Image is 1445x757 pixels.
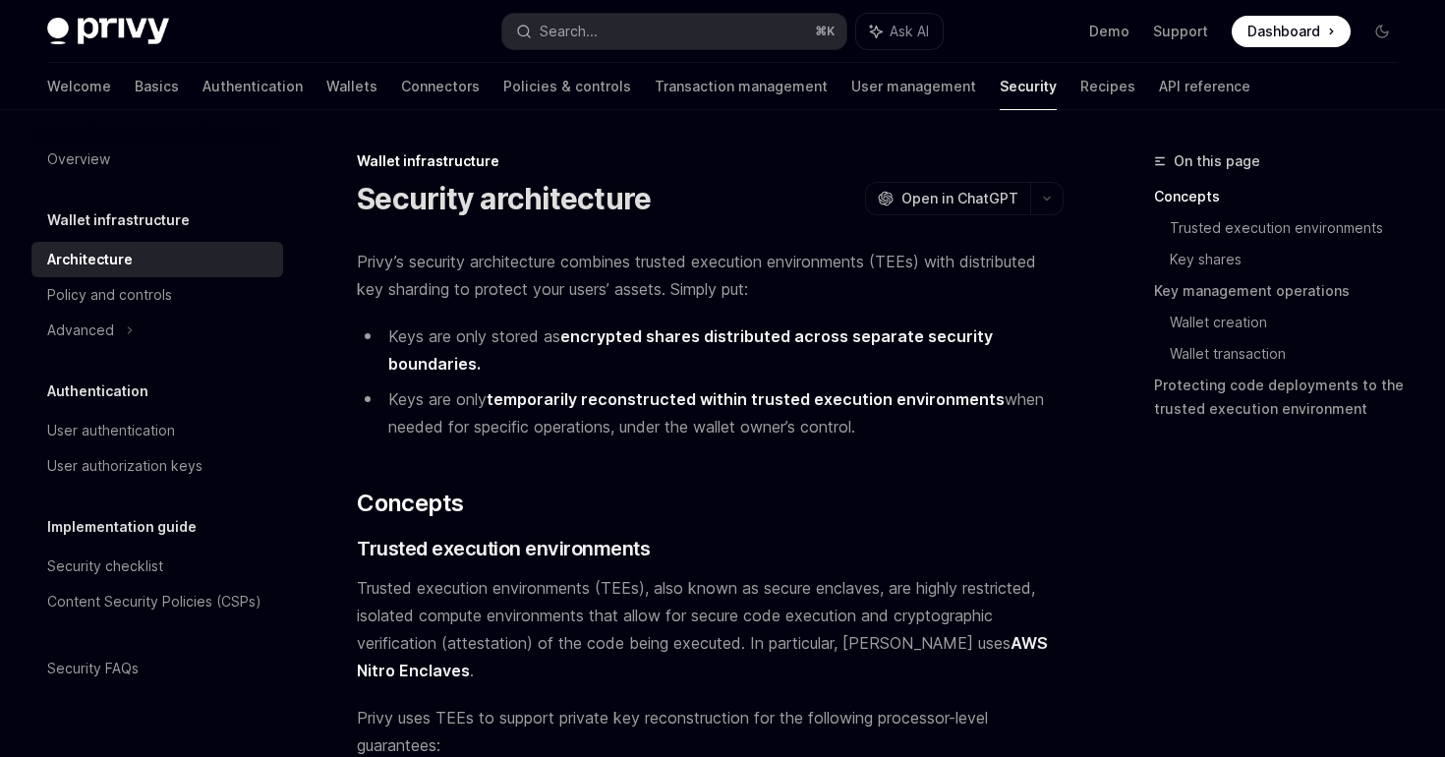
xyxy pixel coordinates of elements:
a: Trusted execution environments [1170,212,1414,244]
div: Policy and controls [47,283,172,307]
h5: Wallet infrastructure [47,208,190,232]
a: Dashboard [1232,16,1351,47]
a: Security FAQs [31,651,283,686]
a: Support [1153,22,1208,41]
a: Transaction management [655,63,828,110]
a: Basics [135,63,179,110]
div: Wallet infrastructure [357,151,1064,171]
div: User authorization keys [47,454,202,478]
div: Overview [47,147,110,171]
h1: Security architecture [357,181,651,216]
a: User authorization keys [31,448,283,484]
div: Search... [540,20,598,43]
a: Overview [31,142,283,177]
a: Wallet transaction [1170,338,1414,370]
div: Security checklist [47,554,163,578]
a: Policy and controls [31,277,283,313]
div: User authentication [47,419,175,442]
a: User authentication [31,413,283,448]
a: API reference [1159,63,1250,110]
a: User management [851,63,976,110]
span: Privy’s security architecture combines trusted execution environments (TEEs) with distributed key... [357,248,1064,303]
a: Authentication [202,63,303,110]
li: Keys are only when needed for specific operations, under the wallet owner’s control. [357,385,1064,440]
h5: Authentication [47,379,148,403]
a: Protecting code deployments to the trusted execution environment [1154,370,1414,425]
a: Recipes [1080,63,1135,110]
h5: Implementation guide [47,515,197,539]
span: Trusted execution environments (TEEs), also known as secure enclaves, are highly restricted, isol... [357,574,1064,684]
button: Search...⌘K [502,14,845,49]
a: Security checklist [31,549,283,584]
a: Security [1000,63,1057,110]
a: Key shares [1170,244,1414,275]
span: Trusted execution environments [357,535,650,562]
button: Open in ChatGPT [865,182,1030,215]
a: Wallets [326,63,377,110]
img: dark logo [47,18,169,45]
a: Policies & controls [503,63,631,110]
a: Welcome [47,63,111,110]
a: Concepts [1154,181,1414,212]
span: Ask AI [890,22,929,41]
a: Content Security Policies (CSPs) [31,584,283,619]
span: Concepts [357,488,463,519]
a: Key management operations [1154,275,1414,307]
a: Demo [1089,22,1129,41]
strong: encrypted shares distributed across separate security boundaries. [388,326,993,374]
li: Keys are only stored as [357,322,1064,378]
a: Connectors [401,63,480,110]
strong: temporarily reconstructed within trusted execution environments [487,389,1005,409]
div: Advanced [47,319,114,342]
span: On this page [1174,149,1260,173]
span: Open in ChatGPT [901,189,1018,208]
div: Content Security Policies (CSPs) [47,590,261,613]
span: ⌘ K [815,24,835,39]
button: Toggle dark mode [1366,16,1398,47]
button: Ask AI [856,14,943,49]
a: Architecture [31,242,283,277]
a: Wallet creation [1170,307,1414,338]
div: Security FAQs [47,657,139,680]
div: Architecture [47,248,133,271]
span: Dashboard [1247,22,1320,41]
